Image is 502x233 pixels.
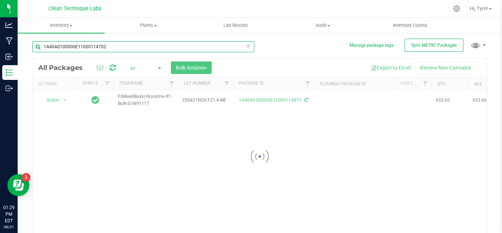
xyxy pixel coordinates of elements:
[7,174,29,196] iframe: Resource center
[3,224,14,230] p: 08/21
[349,42,394,49] button: Manage package tags
[105,18,192,33] a: Plants
[405,39,463,52] button: Sync METRC Packages
[470,6,488,11] span: Hi, Tym!
[411,43,457,48] span: Sync METRC Packages
[6,37,13,45] inline-svg: Manufacturing
[192,18,279,33] a: Lab Results
[18,22,105,29] span: Inventory
[366,18,453,33] a: Inventory Counts
[383,22,437,29] span: Inventory Counts
[280,22,366,29] span: Audit
[452,5,461,12] div: Manage settings
[22,173,31,182] iframe: Resource center unread badge
[32,41,254,52] input: Search Package ID, Item Name, SKU, Lot or Part Number...
[49,6,101,12] span: Clean Technique Labs
[6,69,13,76] inline-svg: Inventory
[6,21,13,29] inline-svg: Analytics
[214,22,258,29] span: Lab Results
[105,22,191,29] span: Plants
[3,204,14,224] p: 01:29 PM EDT
[6,53,13,60] inline-svg: Inbound
[6,85,13,92] inline-svg: Outbound
[245,41,251,51] span: Clear
[18,18,105,33] a: Inventory
[279,18,366,33] a: Audit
